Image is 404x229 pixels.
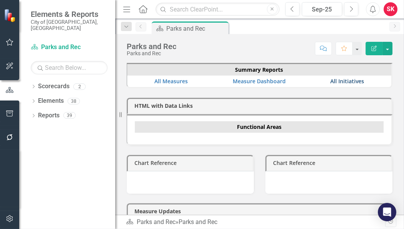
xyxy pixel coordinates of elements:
img: ClearPoint Strategy [3,8,18,23]
div: Parks and Rec [127,51,176,56]
h3: Measure Updates [134,208,387,214]
div: Parks and Rec [166,24,227,33]
th: Functional Areas [135,121,384,133]
div: Parks and Rec [179,218,217,226]
span: Elements & Reports [31,10,108,19]
a: All Measures [154,77,188,85]
h3: HTML with Data Links [134,103,387,109]
th: Summary Reports [127,64,391,76]
div: Open Intercom Messenger [378,203,396,221]
div: Sep-25 [305,5,339,14]
input: Search Below... [31,61,108,74]
div: 39 [63,112,76,119]
small: City of [GEOGRAPHIC_DATA], [GEOGRAPHIC_DATA] [31,19,108,31]
div: 38 [68,98,80,104]
a: Reports [38,111,60,120]
a: Measure Dashboard [233,77,286,85]
h3: Chart Reference [273,160,387,166]
div: 2 [73,83,86,90]
a: Scorecards [38,82,70,91]
button: SK [384,2,397,16]
div: » [126,218,385,227]
h3: Chart Reference [134,160,249,166]
a: Parks and Rec [31,43,108,52]
a: Parks and Rec [137,218,176,226]
button: Sep-25 [302,2,342,16]
a: All Initiatives [330,77,364,85]
a: Elements [38,97,64,105]
div: Parks and Rec [127,42,176,51]
input: Search ClearPoint... [156,3,280,16]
